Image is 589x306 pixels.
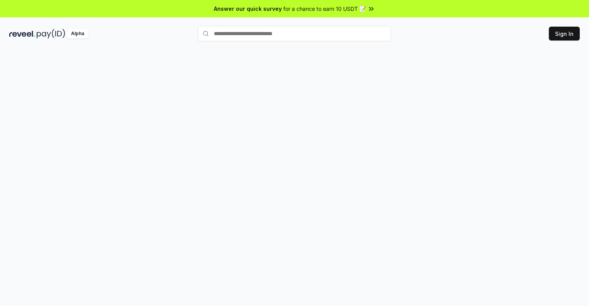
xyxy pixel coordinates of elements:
[37,29,65,39] img: pay_id
[214,5,282,13] span: Answer our quick survey
[9,29,35,39] img: reveel_dark
[549,27,580,41] button: Sign In
[67,29,88,39] div: Alpha
[283,5,366,13] span: for a chance to earn 10 USDT 📝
